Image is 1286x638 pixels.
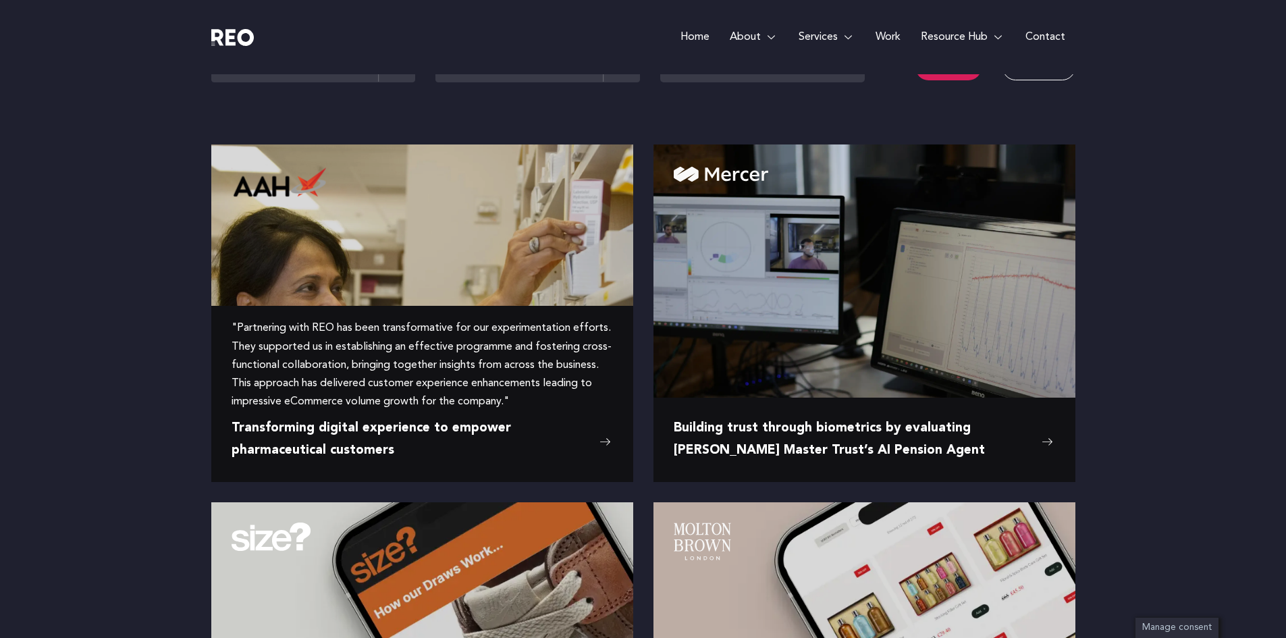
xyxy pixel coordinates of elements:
a: Transforming digital experience to empower pharmaceutical customers [232,418,613,462]
span: Building trust through biometrics by evaluating [PERSON_NAME] Master Trust’s AI Pension Agent [674,418,1035,462]
span: Manage consent [1142,623,1212,632]
a: "Partnering with REO has been transformative for our experimentation efforts. They supported us i... [232,319,613,411]
span: Transforming digital experience to empower pharmaceutical customers [232,418,593,462]
a: Building trust through biometrics by evaluating [PERSON_NAME] Master Trust’s AI Pension Agent [674,418,1055,462]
